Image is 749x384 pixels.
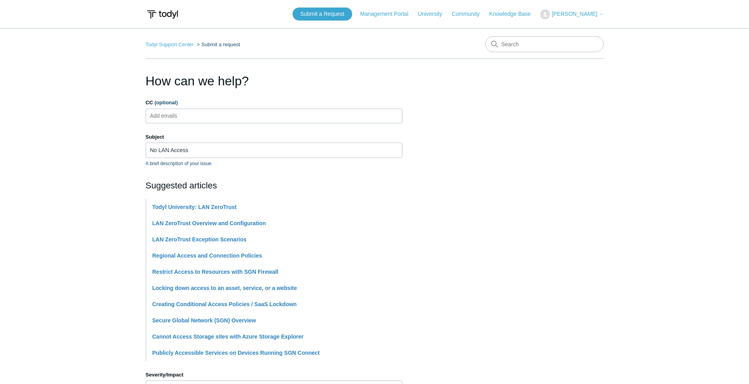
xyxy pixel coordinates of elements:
a: Regional Access and Connection Policies [152,252,262,259]
a: Cannot Access Storage sites with Azure Storage Explorer [152,333,304,340]
label: Subject [146,133,402,141]
a: Publicly Accessible Services on Devices Running SGN Connect [152,350,320,356]
a: Locking down access to an asset, service, or a website [152,285,297,291]
a: Creating Conditional Access Policies / SaaS Lockdown [152,301,297,307]
a: University [418,10,450,18]
button: [PERSON_NAME] [540,9,603,19]
a: Management Portal [360,10,416,18]
input: Add emails [147,110,194,122]
input: Search [485,36,604,52]
label: CC [146,99,402,107]
h2: Suggested articles [146,179,402,192]
a: Todyl University: LAN ZeroTrust [152,204,237,210]
li: Todyl Support Center [146,41,195,47]
p: A brief description of your issue. [146,160,402,167]
span: (optional) [154,100,178,105]
a: Secure Global Network (SGN) Overview [152,317,256,324]
a: Community [452,10,488,18]
a: LAN ZeroTrust Exception Scenarios [152,236,247,243]
label: Severity/Impact [146,371,402,379]
a: Knowledge Base [489,10,539,18]
span: [PERSON_NAME] [552,11,597,17]
a: Submit a Request [293,8,352,21]
img: Todyl Support Center Help Center home page [146,7,179,22]
a: LAN ZeroTrust Overview and Configuration [152,220,266,226]
a: Restrict Access to Resources with SGN Firewall [152,269,278,275]
a: Todyl Support Center [146,41,194,47]
h1: How can we help? [146,72,402,90]
li: Submit a request [195,41,240,47]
